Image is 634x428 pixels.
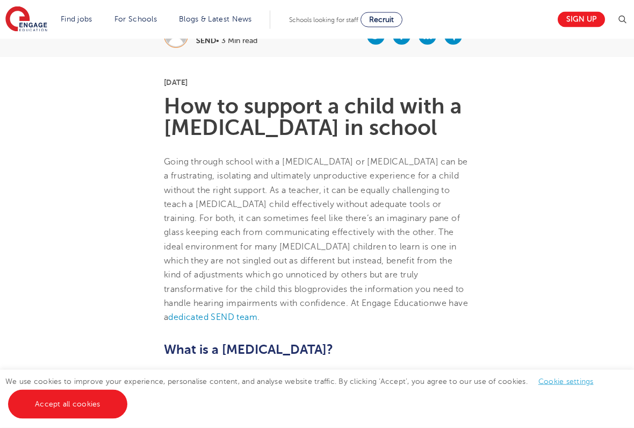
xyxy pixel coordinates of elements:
a: Cookie settings [538,377,594,386]
a: Find jobs [61,15,92,23]
p: • 3 Min read [196,38,257,45]
span: Schools looking for staff [289,16,358,24]
a: dedicated SEND team [168,313,257,323]
a: For Schools [114,15,157,23]
span: What is a [MEDICAL_DATA]? [164,343,333,358]
b: SEND [196,37,216,45]
span: . At Engage Education [346,299,434,309]
p: [DATE] [164,79,470,87]
a: Recruit [361,12,402,27]
p: provides the information you need to handle hearing impairments with confidence we have a . [164,155,470,325]
span: Recruit [369,16,394,24]
span: Going through school with a [MEDICAL_DATA] or [MEDICAL_DATA] can be a frustrating, isolating and ... [164,158,468,238]
span: The ideal environment for many [MEDICAL_DATA] children to learn is one in which they are not sing... [164,228,457,294]
a: Sign up [558,12,605,27]
img: Engage Education [5,6,47,33]
span: We use cookies to improve your experience, personalise content, and analyse website traffic. By c... [5,377,604,408]
h1: How to support a child with a [MEDICAL_DATA] in school [164,96,470,139]
a: Accept all cookies [8,390,127,419]
a: Blogs & Latest News [179,15,252,23]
